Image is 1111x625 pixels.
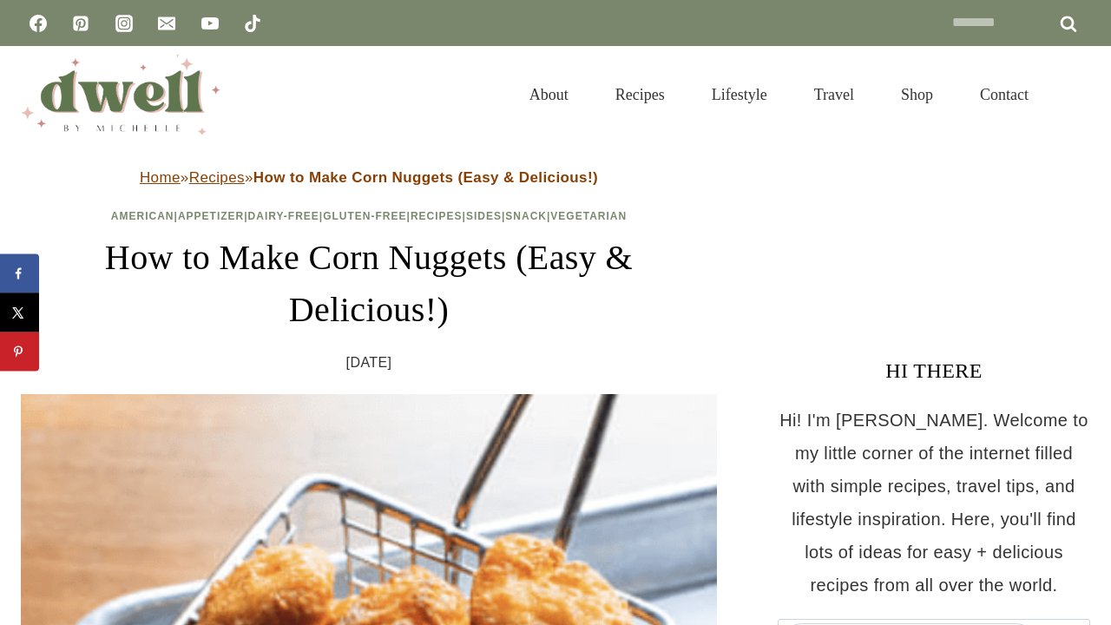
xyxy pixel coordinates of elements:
[178,210,244,222] a: Appetizer
[149,6,184,41] a: Email
[21,55,220,135] img: DWELL by michelle
[688,64,791,125] a: Lifestyle
[506,64,1052,125] nav: Primary Navigation
[323,210,406,222] a: Gluten-Free
[791,64,878,125] a: Travel
[466,210,502,222] a: Sides
[107,6,141,41] a: Instagram
[778,404,1090,602] p: Hi! I'm [PERSON_NAME]. Welcome to my little corner of the internet filled with simple recipes, tr...
[140,169,181,186] a: Home
[235,6,270,41] a: TikTok
[111,210,174,222] a: American
[248,210,319,222] a: Dairy-Free
[778,355,1090,386] h3: HI THERE
[140,169,598,186] span: » »
[957,64,1052,125] a: Contact
[21,232,717,336] h1: How to Make Corn Nuggets (Easy & Delicious!)
[111,210,627,222] span: | | | | | | |
[592,64,688,125] a: Recipes
[189,169,245,186] a: Recipes
[550,210,627,222] a: Vegetarian
[346,350,392,376] time: [DATE]
[193,6,227,41] a: YouTube
[505,210,547,222] a: Snack
[506,64,592,125] a: About
[253,169,598,186] strong: How to Make Corn Nuggets (Easy & Delicious!)
[63,6,98,41] a: Pinterest
[411,210,463,222] a: Recipes
[1061,80,1090,109] button: View Search Form
[21,6,56,41] a: Facebook
[878,64,957,125] a: Shop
